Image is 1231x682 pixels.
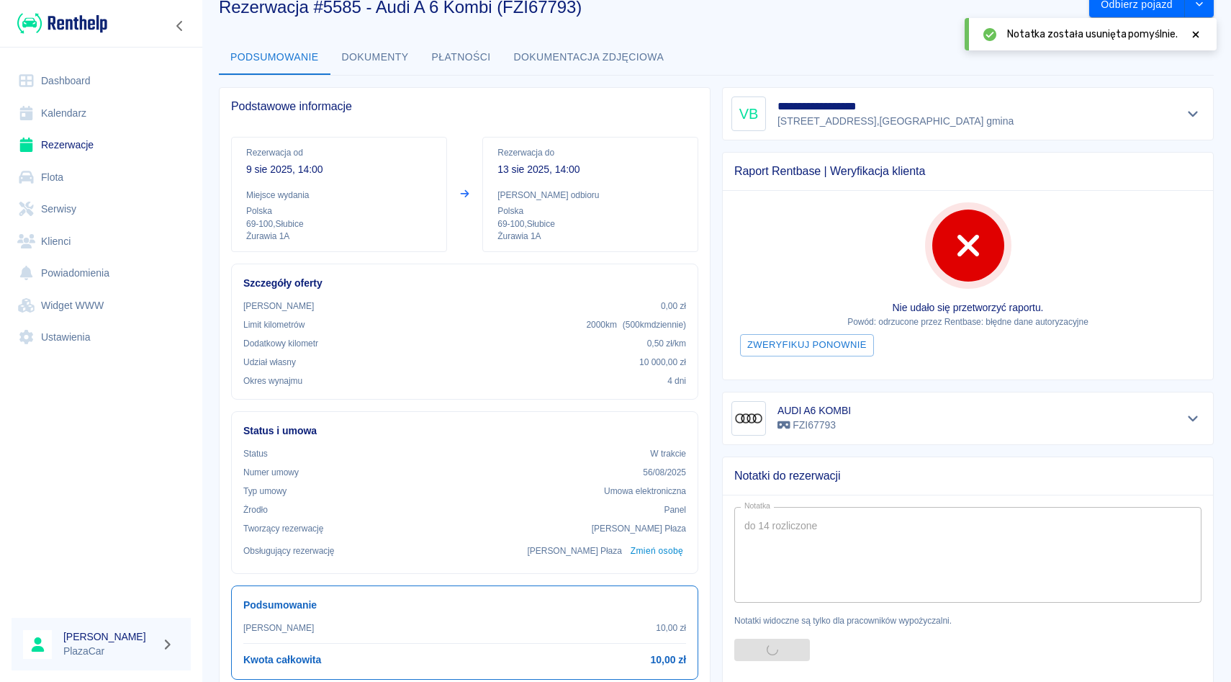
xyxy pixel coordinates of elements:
p: Nie udało się przetworzyć raportu. [734,300,1201,315]
p: Powód: odrzucone przez Rentbase: błędne dane autoryzacyjne [734,315,1201,328]
a: Flota [12,161,191,194]
button: Podsumowanie [219,40,330,75]
p: [PERSON_NAME] Płaza [528,544,622,557]
p: Dodatkowy kilometr [243,337,318,350]
p: Żurawia 1A [497,230,683,243]
p: [PERSON_NAME] [243,300,314,313]
p: 69-100 , Słubice [246,217,432,230]
button: Zweryfikuj ponownie [740,334,874,356]
span: Notatki do rezerwacji [734,469,1201,483]
p: W trakcie [650,447,686,460]
a: Rezerwacje [12,129,191,161]
h6: [PERSON_NAME] [63,629,155,644]
h6: AUDI A6 KOMBI [777,403,851,418]
p: 10,00 zł [656,622,686,634]
span: Raport Rentbase | Weryfikacja klienta [734,164,1201,179]
a: Kalendarz [12,97,191,130]
a: Widget WWW [12,290,191,322]
p: Miejsce wydania [246,189,432,202]
button: Dokumenty [330,40,420,75]
a: Renthelp logo [12,12,107,35]
p: Polska [497,205,683,217]
p: Tworzący rezerwację [243,522,323,535]
p: [PERSON_NAME] Płaza [592,522,686,535]
p: Rezerwacja do [497,146,683,159]
span: Podstawowe informacje [231,99,698,114]
p: Żrodło [243,503,268,516]
h6: Podsumowanie [243,598,686,613]
img: Renthelp logo [17,12,107,35]
p: Panel [664,503,687,516]
img: Image [734,404,763,433]
p: Typ umowy [243,485,287,498]
button: Pokaż szczegóły [1181,104,1205,124]
p: 0,00 zł [661,300,686,313]
label: Notatka [744,501,770,511]
p: Żurawia 1A [246,230,432,243]
p: Numer umowy [243,466,299,479]
div: VB [731,97,766,131]
p: Umowa elektroniczna [604,485,686,498]
p: 4 dni [667,374,686,387]
p: Obsługujący rezerwację [243,544,335,557]
p: FZI67793 [777,418,851,433]
p: Udział własny [243,356,296,369]
button: Zmień osobę [628,541,686,562]
a: Powiadomienia [12,257,191,290]
p: PlazaCar [63,644,155,659]
button: Płatności [420,40,502,75]
h6: Status i umowa [243,423,686,439]
p: Status [243,447,268,460]
p: 2000 km [586,318,686,331]
a: Klienci [12,225,191,258]
p: [PERSON_NAME] odbioru [497,189,683,202]
h6: Kwota całkowita [243,652,321,668]
a: Serwisy [12,193,191,225]
button: Pokaż szczegóły [1181,408,1205,429]
p: 10 000,00 zł [639,356,686,369]
p: Notatki widoczne są tylko dla pracowników wypożyczalni. [734,614,1201,627]
span: ( 500 km dziennie ) [623,320,686,330]
p: Limit kilometrów [243,318,305,331]
span: Notatka została usunięta pomyślnie. [1007,27,1178,42]
p: 56/08/2025 [643,466,686,479]
p: Rezerwacja od [246,146,432,159]
button: Zwiń nawigację [169,17,191,35]
h6: Szczegóły oferty [243,276,686,291]
p: Okres wynajmu [243,374,302,387]
textarea: do 14 rozliczone [744,519,1191,591]
h6: 10,00 zł [651,652,686,668]
p: 13 sie 2025, 14:00 [497,162,683,177]
p: [STREET_ADDRESS] , [GEOGRAPHIC_DATA] gmina [777,114,1014,129]
p: Polska [246,205,432,217]
button: Dokumentacja zdjęciowa [502,40,676,75]
p: 9 sie 2025, 14:00 [246,162,432,177]
p: [PERSON_NAME] [243,622,314,634]
p: 69-100 , Słubice [497,217,683,230]
a: Ustawienia [12,321,191,354]
p: 0,50 zł /km [647,337,686,350]
a: Dashboard [12,65,191,97]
